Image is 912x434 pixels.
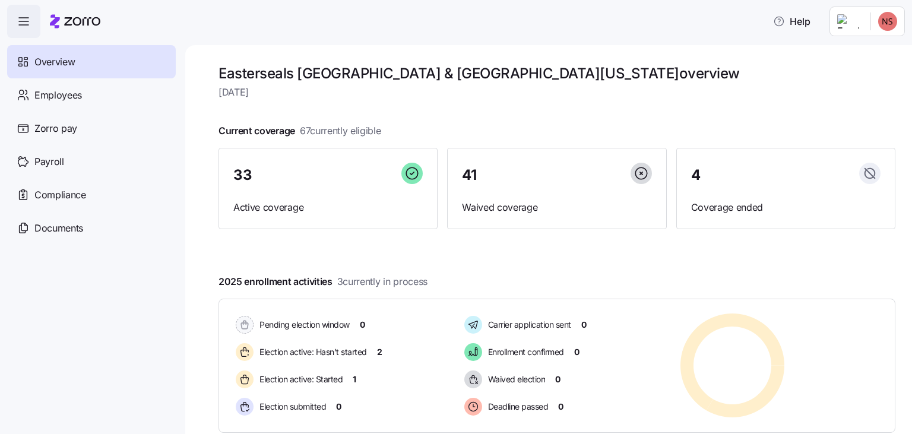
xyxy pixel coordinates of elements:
[574,346,579,358] span: 0
[377,346,382,358] span: 2
[34,188,86,202] span: Compliance
[233,168,252,182] span: 33
[7,178,176,211] a: Compliance
[360,319,365,331] span: 0
[218,123,381,138] span: Current coverage
[7,45,176,78] a: Overview
[484,373,546,385] span: Waived election
[300,123,381,138] span: 67 currently eligible
[837,14,861,28] img: Employer logo
[353,373,356,385] span: 1
[7,145,176,178] a: Payroll
[34,154,64,169] span: Payroll
[218,64,895,83] h1: Easterseals [GEOGRAPHIC_DATA] & [GEOGRAPHIC_DATA][US_STATE] overview
[7,78,176,112] a: Employees
[34,55,75,69] span: Overview
[462,168,476,182] span: 41
[256,401,326,413] span: Election submitted
[764,9,820,33] button: Help
[256,319,350,331] span: Pending election window
[218,274,427,289] span: 2025 enrollment activities
[34,88,82,103] span: Employees
[558,401,563,413] span: 0
[484,319,571,331] span: Carrier application sent
[691,168,701,182] span: 4
[34,221,83,236] span: Documents
[7,211,176,245] a: Documents
[773,14,810,28] span: Help
[218,85,895,100] span: [DATE]
[462,200,651,215] span: Waived coverage
[34,121,77,136] span: Zorro pay
[256,373,343,385] span: Election active: Started
[337,274,427,289] span: 3 currently in process
[555,373,560,385] span: 0
[233,200,423,215] span: Active coverage
[256,346,367,358] span: Election active: Hasn't started
[484,346,564,358] span: Enrollment confirmed
[7,112,176,145] a: Zorro pay
[336,401,341,413] span: 0
[878,12,897,31] img: c78704349722b9b65747f7492f2f5d2a
[691,200,881,215] span: Coverage ended
[484,401,549,413] span: Deadline passed
[581,319,587,331] span: 0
